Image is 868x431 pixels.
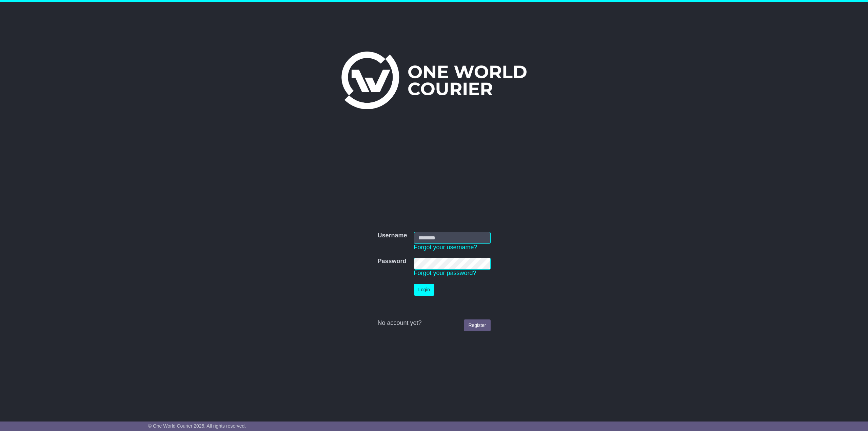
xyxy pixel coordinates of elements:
[341,52,527,109] img: One World
[464,319,490,331] a: Register
[414,270,476,276] a: Forgot your password?
[148,423,246,429] span: © One World Courier 2025. All rights reserved.
[414,284,434,296] button: Login
[377,319,490,327] div: No account yet?
[377,232,407,239] label: Username
[414,244,477,251] a: Forgot your username?
[377,258,406,265] label: Password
